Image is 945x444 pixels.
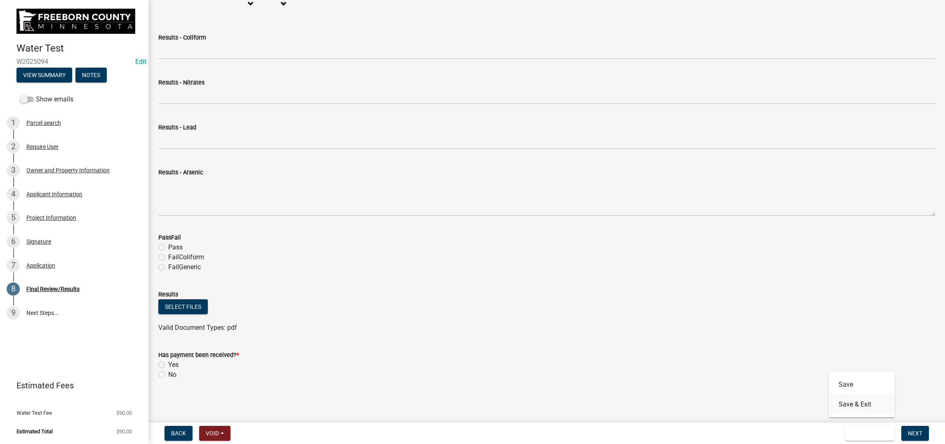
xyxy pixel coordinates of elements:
button: Save & Exit [829,395,895,414]
a: Estimated Fees [7,377,135,394]
span: Water Test Fee [16,410,52,416]
div: Owner and Property Information [26,167,110,173]
button: Notes [75,68,107,82]
label: Results - Coliform [158,35,206,41]
label: Yes [168,360,179,370]
span: $90.00 [116,429,132,434]
span: W2025094 [16,58,132,66]
label: Results - Lead [158,125,196,131]
div: 5 [7,211,20,224]
label: Results - Arsenic [158,170,203,176]
wm-modal-confirm: Notes [75,72,107,79]
span: Valid Document Types: pdf [158,324,237,331]
div: 2 [7,140,20,153]
div: 1 [7,116,20,129]
wm-modal-confirm: Edit Application Number [135,58,146,66]
button: Save & Exit [845,426,895,441]
div: 9 [7,306,20,319]
div: Parcel search [26,120,61,126]
span: $90.00 [116,410,132,416]
button: Void [199,426,230,441]
label: FailGeneric [168,262,201,272]
label: PassFail [158,235,181,241]
span: Next [908,430,922,437]
div: Application [26,263,55,268]
div: 3 [7,164,20,177]
label: No [168,370,176,380]
button: Next [901,426,929,441]
button: Save [829,375,895,395]
div: Applicant Information [26,191,82,197]
h4: Water Test [16,42,142,54]
div: 4 [7,188,20,201]
button: View Summary [16,68,72,82]
button: Back [165,426,193,441]
label: FailColiform [168,252,204,262]
img: Freeborn County, Minnesota [16,9,135,34]
label: Results - Nitrates [158,80,205,86]
div: 8 [7,282,20,296]
span: Back [171,430,186,437]
div: 6 [7,235,20,248]
label: Pass [168,242,183,252]
span: Save & Exit [851,430,883,437]
span: Void [206,430,219,437]
div: Project Information [26,215,76,221]
div: Signature [26,239,51,244]
div: Save & Exit [829,371,895,418]
div: Final Review/Results [26,286,80,292]
button: Select files [158,299,208,314]
a: Edit [135,58,146,66]
label: Has payment been received? [158,352,239,358]
wm-modal-confirm: Summary [16,72,72,79]
label: Results [158,292,178,298]
label: Show emails [20,94,73,104]
div: 7 [7,259,20,272]
span: Estimated Total [16,429,53,434]
div: Require User [26,144,59,150]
